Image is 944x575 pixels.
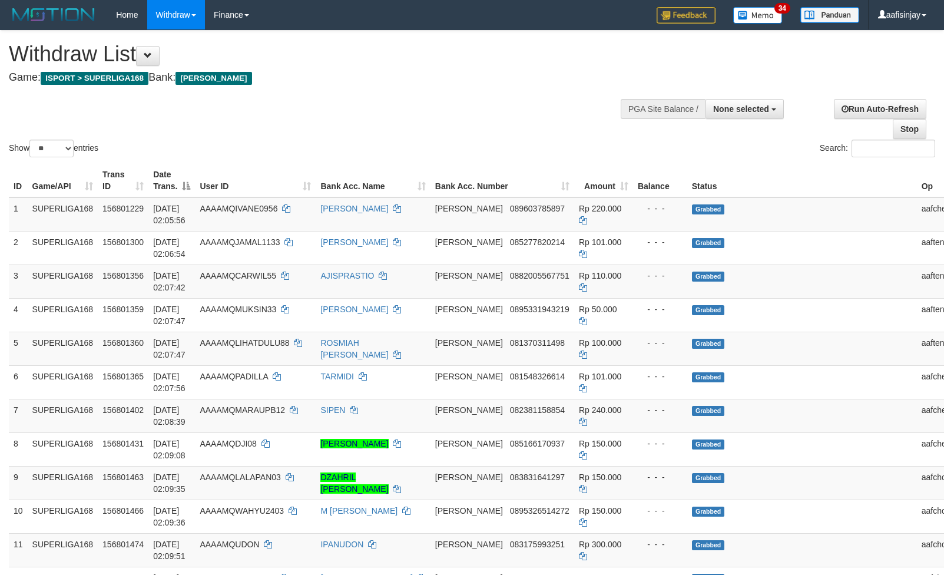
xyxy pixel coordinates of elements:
span: [DATE] 02:09:08 [153,439,186,460]
span: [DATE] 02:09:36 [153,506,186,527]
a: M [PERSON_NAME] [320,506,398,515]
a: [PERSON_NAME] [320,237,388,247]
div: - - - [638,270,683,282]
span: [PERSON_NAME] [435,540,503,549]
td: 4 [9,298,28,332]
span: 156801300 [102,237,144,247]
span: 156801365 [102,372,144,381]
span: Grabbed [692,204,725,214]
td: 11 [9,533,28,567]
td: 9 [9,466,28,500]
span: [PERSON_NAME] [435,405,503,415]
td: SUPERLIGA168 [28,197,98,232]
span: [PERSON_NAME] [435,372,503,381]
td: 7 [9,399,28,432]
span: Copy 0882005567751 to clipboard [510,271,569,280]
div: - - - [638,471,683,483]
span: Copy 0895326514272 to clipboard [510,506,569,515]
span: Copy 082381158854 to clipboard [510,405,565,415]
a: AJISPRASTIO [320,271,374,280]
span: Rp 110.000 [579,271,621,280]
span: Grabbed [692,372,725,382]
a: IPANUDON [320,540,363,549]
span: [PERSON_NAME] [435,439,503,448]
th: ID [9,164,28,197]
td: SUPERLIGA168 [28,466,98,500]
label: Search: [820,140,935,157]
span: Copy 089603785897 to clipboard [510,204,565,213]
span: [DATE] 02:07:56 [153,372,186,393]
span: Rp 101.000 [579,372,621,381]
td: 3 [9,265,28,298]
td: 10 [9,500,28,533]
h4: Game: Bank: [9,72,618,84]
span: Grabbed [692,439,725,450]
div: PGA Site Balance / [621,99,705,119]
span: Grabbed [692,305,725,315]
span: Rp 150.000 [579,439,621,448]
div: - - - [638,438,683,450]
span: 156801463 [102,472,144,482]
span: 156801402 [102,405,144,415]
td: SUPERLIGA168 [28,298,98,332]
a: TARMIDI [320,372,354,381]
th: Bank Acc. Number: activate to sort column ascending [430,164,574,197]
img: Feedback.jpg [657,7,716,24]
span: Grabbed [692,406,725,416]
th: Trans ID: activate to sort column ascending [98,164,148,197]
span: AAAAMQUDON [200,540,259,549]
span: AAAAMQLIHATDULU88 [200,338,289,348]
td: SUPERLIGA168 [28,265,98,298]
span: Rp 240.000 [579,405,621,415]
span: 34 [774,3,790,14]
a: SIPEN [320,405,345,415]
span: Rp 300.000 [579,540,621,549]
td: SUPERLIGA168 [28,365,98,399]
span: Rp 100.000 [579,338,621,348]
select: Showentries [29,140,74,157]
div: - - - [638,303,683,315]
span: Copy 081548326614 to clipboard [510,372,565,381]
a: [PERSON_NAME] [320,204,388,213]
span: [DATE] 02:09:51 [153,540,186,561]
div: - - - [638,538,683,550]
span: [DATE] 02:05:56 [153,204,186,225]
span: [PERSON_NAME] [435,271,503,280]
div: - - - [638,371,683,382]
span: Copy 083175993251 to clipboard [510,540,565,549]
span: 156801359 [102,305,144,314]
a: Stop [893,119,926,139]
span: AAAAMQIVANE0956 [200,204,277,213]
span: 156801360 [102,338,144,348]
span: [DATE] 02:08:39 [153,405,186,427]
span: AAAAMQLALAPAN03 [200,472,280,482]
input: Search: [852,140,935,157]
td: 6 [9,365,28,399]
a: Run Auto-Refresh [834,99,926,119]
a: DZAHRIL [PERSON_NAME] [320,472,388,494]
span: Rp 150.000 [579,472,621,482]
span: Copy 083831641297 to clipboard [510,472,565,482]
span: AAAAMQDJI08 [200,439,256,448]
span: [PERSON_NAME] [435,305,503,314]
td: SUPERLIGA168 [28,432,98,466]
span: Rp 101.000 [579,237,621,247]
span: [PERSON_NAME] [435,204,503,213]
span: 156801474 [102,540,144,549]
span: 156801466 [102,506,144,515]
span: Copy 085277820214 to clipboard [510,237,565,247]
a: [PERSON_NAME] [320,305,388,314]
span: [DATE] 02:07:42 [153,271,186,292]
td: SUPERLIGA168 [28,533,98,567]
span: Grabbed [692,272,725,282]
span: Rp 50.000 [579,305,617,314]
span: [DATE] 02:07:47 [153,338,186,359]
span: Grabbed [692,507,725,517]
td: SUPERLIGA168 [28,500,98,533]
button: None selected [705,99,784,119]
span: Rp 220.000 [579,204,621,213]
span: Rp 150.000 [579,506,621,515]
img: panduan.png [800,7,859,23]
td: 8 [9,432,28,466]
th: Balance [633,164,687,197]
